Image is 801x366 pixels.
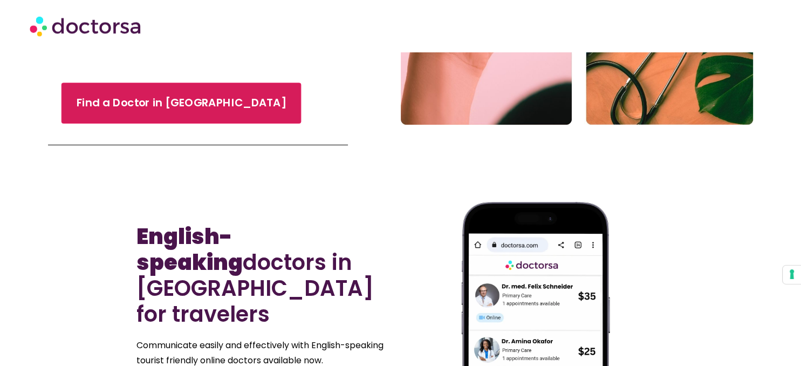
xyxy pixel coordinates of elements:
[136,221,243,277] b: English-speaking
[77,95,286,111] span: Find a Doctor in [GEOGRAPHIC_DATA]
[61,83,302,124] a: Find a Doctor in [GEOGRAPHIC_DATA]
[136,223,395,327] h2: doctors in [GEOGRAPHIC_DATA] for travelers
[783,266,801,284] button: Your consent preferences for tracking technologies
